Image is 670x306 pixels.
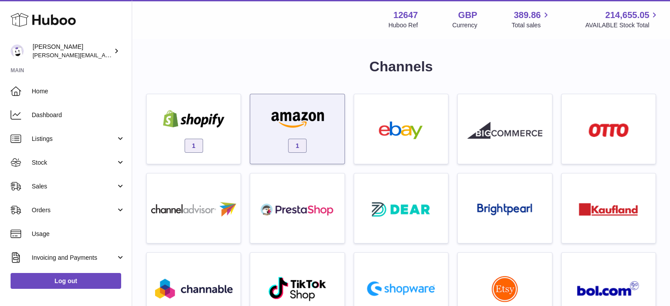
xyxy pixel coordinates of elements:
a: roseta-kaufland [566,178,651,239]
span: Invoicing and Payments [32,254,116,262]
div: [PERSON_NAME] [33,43,112,59]
img: peter@pinter.co.uk [11,44,24,58]
img: roseta-otto [589,123,629,137]
img: amazon [260,110,335,128]
img: roseta-bol [577,281,640,296]
img: roseta-channel-advisor [151,202,236,217]
img: roseta-etsy [492,276,518,302]
img: shopify [156,110,231,128]
span: Home [32,87,125,96]
img: roseta-prestashop [260,201,335,218]
img: roseta-brightpearl [477,203,532,216]
strong: 12647 [393,9,418,21]
a: roseta-brightpearl [462,178,547,239]
img: roseta-dear [369,199,433,219]
a: shopify 1 [151,99,236,159]
span: 214,655.05 [605,9,649,21]
div: Currency [452,21,478,29]
h1: Channels [146,57,656,76]
span: Usage [32,230,125,238]
span: AVAILABLE Stock Total [585,21,659,29]
span: Dashboard [32,111,125,119]
span: 1 [185,139,203,153]
a: Log out [11,273,121,289]
span: Sales [32,182,116,191]
img: ebay [363,122,438,139]
a: roseta-prestashop [255,178,340,239]
a: ebay [359,99,444,159]
a: amazon 1 [255,99,340,159]
a: roseta-dear [359,178,444,239]
img: roseta-bigcommerce [467,122,542,139]
div: Huboo Ref [389,21,418,29]
span: Total sales [511,21,551,29]
a: roseta-otto [566,99,651,159]
a: 389.86 Total sales [511,9,551,29]
span: 1 [288,139,307,153]
span: [PERSON_NAME][EMAIL_ADDRESS][PERSON_NAME][DOMAIN_NAME] [33,52,224,59]
strong: GBP [458,9,477,21]
img: roseta-channable [155,279,233,299]
span: 389.86 [514,9,540,21]
span: Listings [32,135,116,143]
img: roseta-tiktokshop [268,276,327,302]
a: roseta-bigcommerce [462,99,547,159]
img: roseta-shopware [363,278,438,299]
span: Orders [32,206,116,214]
a: roseta-channel-advisor [151,178,236,239]
span: Stock [32,159,116,167]
a: 214,655.05 AVAILABLE Stock Total [585,9,659,29]
img: roseta-kaufland [579,203,638,216]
